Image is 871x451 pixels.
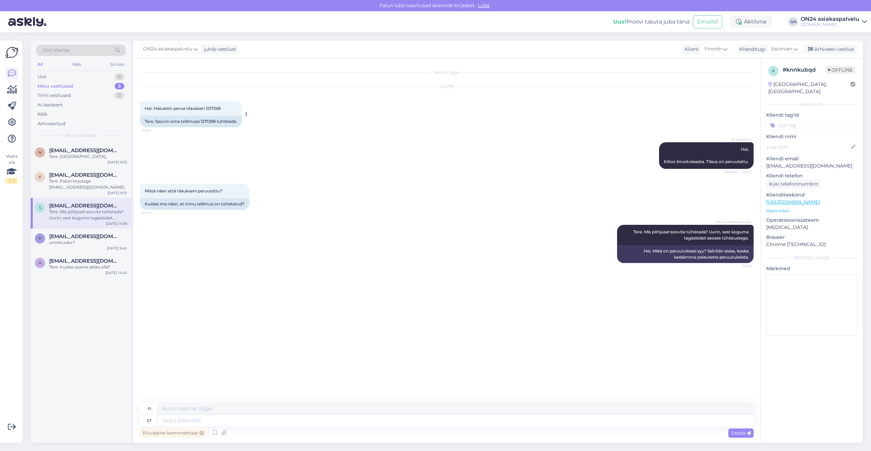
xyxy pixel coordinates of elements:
span: piia.pykke@gmail.com [49,233,120,239]
div: Kõik [38,111,47,118]
span: Nähtud ✓ 10:43 [725,169,752,174]
p: Kliendi telefon [766,172,857,179]
div: # knnkubqd [783,66,825,74]
div: Kuidas ma näen, et minu tellimus on tühistatud? [140,198,249,210]
input: Lisa nimi [767,143,849,151]
span: k [39,174,42,179]
div: Proovi tasuta juba täna: [613,18,690,26]
span: Mistä näen että tilaukseni peruutettu? [145,188,223,193]
div: 0 [114,92,124,99]
div: Web [71,60,83,69]
div: OA [788,17,798,27]
p: Kliendi email [766,155,857,162]
div: Minu vestlused [38,83,73,90]
div: Arhiveeritud [38,120,66,127]
img: Askly Logo [5,46,18,59]
span: N [38,150,42,155]
div: Tere. Soovin oma tellimuse 1217268 tühistada. [140,116,242,127]
p: Klienditeekond [766,191,857,199]
span: ON24 asiakaspalvelu [715,219,752,224]
span: k [772,68,775,73]
span: Natalie.pinhasov81@gmail.com [49,147,120,154]
div: [DATE] 14:59 [106,221,127,226]
p: Operatsioonisüsteem [766,217,857,224]
a: [URL][DOMAIN_NAME] [766,199,820,205]
span: Minu vestlused [66,132,96,139]
div: Arhiveeri vestlus [804,45,857,54]
div: Aktiivne [730,16,772,28]
div: Hei. Mikä on peruutuksesi syy? Selvitän asiaa, koska keräämme palautetta peruutuksista. [617,245,754,263]
span: Saada [731,430,751,436]
span: Tere. Mis põhjusel soovite tühistada? Uurin, sest kogume tagasisidet seoses tühistustega. [633,229,750,241]
div: Vestlus algas [140,69,754,75]
div: Tere. [GEOGRAPHIC_DATA]. [49,154,127,160]
span: p [39,236,42,241]
p: Chrome [TECHNICAL_ID] [766,241,857,248]
div: 0 [114,73,124,80]
div: Socials [109,60,126,69]
div: Privaatne kommentaar [140,428,206,438]
span: kristianmanz@yahoo.de [49,172,120,178]
span: 10:44 [142,210,168,215]
span: satuminnimari@gmail.com [49,203,120,209]
span: Finnish [704,45,722,53]
div: ON24 asiakaspalvelu [801,16,859,22]
span: A [39,260,42,265]
button: Emailid [693,15,722,28]
div: [GEOGRAPHIC_DATA], [GEOGRAPHIC_DATA] [768,81,851,95]
div: Vaata siia [5,153,18,184]
div: fi [148,403,151,414]
div: Tere. Kuidas saame abiks olla? [49,264,127,270]
div: All [36,60,44,69]
p: Kliendi nimi [766,133,857,140]
div: AI Assistent [38,102,63,108]
span: Estonian [771,45,792,53]
div: [DATE] [140,84,754,90]
p: Kliendi tag'id [766,112,857,119]
div: [DATE] 9:40 [107,246,127,251]
div: Uus [38,73,46,80]
span: s [39,205,41,210]
p: Märkmed [766,265,857,272]
div: Kliendi info [766,101,857,107]
div: Küsi telefoninumbrit [766,179,821,189]
p: [EMAIL_ADDRESS][DOMAIN_NAME] [766,162,857,170]
div: 5 [115,83,124,90]
input: Lisa tag [766,120,857,130]
span: Otsi kliente [42,47,70,54]
span: Asta.veiler@gmail.com [49,258,120,264]
div: onnistuuko? [49,239,127,246]
p: Vaata edasi ... [766,208,857,214]
span: Hei. Haluaisin perua tilauksen 1217268 [145,106,221,111]
span: 14:59 [726,263,752,268]
span: 10:42 [142,128,168,133]
p: [MEDICAL_DATA] [766,224,857,231]
div: 2 / 3 [5,178,18,184]
p: Brauser [766,234,857,241]
a: ON24 asiakaspalvelu[DOMAIN_NAME] [801,16,867,27]
span: ON24 asiakaspalvelu [143,45,192,53]
div: juhib vestlust [201,46,236,53]
div: Klienditugi [737,46,766,53]
div: [DOMAIN_NAME] [801,22,859,27]
div: Klient [682,46,699,53]
div: [PERSON_NAME] [766,255,857,261]
div: Tere. Palun kirjutage [EMAIL_ADDRESS][DOMAIN_NAME] [49,178,127,190]
div: et [147,415,152,426]
div: [DATE] 9:33 [108,160,127,165]
div: Tiimi vestlused [38,92,71,99]
span: AI Assistent [726,137,752,142]
div: [DATE] 14:43 [105,270,127,275]
span: Offline [825,66,855,74]
b: Uus! [613,18,626,25]
div: [DATE] 9:33 [108,190,127,195]
div: Tere. Mis põhjusel soovite tühistada? Uurin, sest kogume tagasisidet seoses tühistustega. [49,209,127,221]
span: Luba [476,2,491,9]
